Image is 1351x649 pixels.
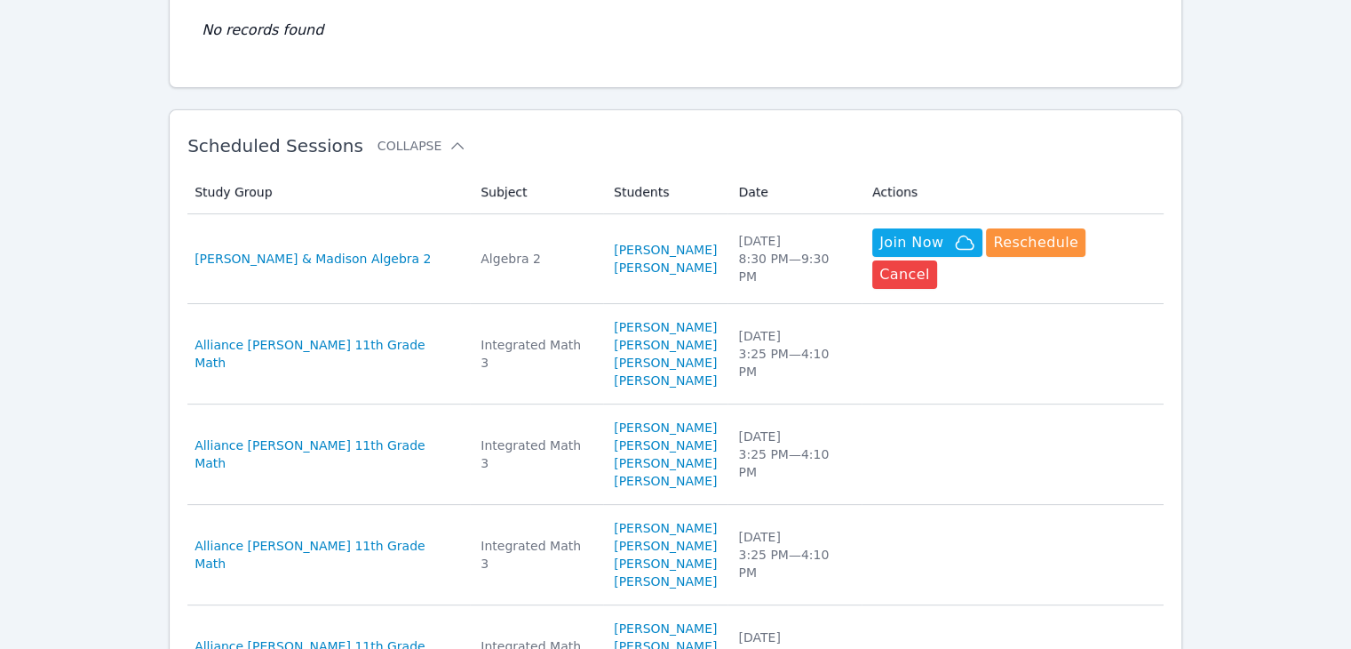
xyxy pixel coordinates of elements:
button: Collapse [377,137,466,155]
th: Actions [862,171,1164,214]
div: Integrated Math 3 [481,537,592,573]
div: [DATE] 3:25 PM — 4:10 PM [738,528,851,581]
a: [PERSON_NAME] [614,354,717,372]
span: Scheduled Sessions [187,135,363,156]
div: Algebra 2 [481,250,592,268]
a: Alliance [PERSON_NAME] 11th Grade Math [195,336,459,372]
a: [PERSON_NAME] & Madison Algebra 2 [195,250,431,268]
a: [PERSON_NAME] [614,336,717,354]
tr: Alliance [PERSON_NAME] 11th Grade MathIntegrated Math 3[PERSON_NAME][PERSON_NAME][PERSON_NAME][PE... [187,505,1164,605]
th: Students [603,171,727,214]
a: [PERSON_NAME] [614,555,717,573]
th: Study Group [187,171,470,214]
a: [PERSON_NAME] [614,241,717,259]
a: [PERSON_NAME] [614,454,717,472]
div: [DATE] 8:30 PM — 9:30 PM [738,232,851,285]
button: Reschedule [986,228,1085,257]
th: Date [727,171,862,214]
a: [PERSON_NAME] [614,472,717,490]
button: Cancel [872,260,937,289]
div: Integrated Math 3 [481,437,592,472]
a: [PERSON_NAME] [614,519,717,537]
a: [PERSON_NAME] [614,620,717,637]
button: Join Now [872,228,982,257]
span: Join Now [879,232,943,253]
a: [PERSON_NAME] [614,259,717,276]
tr: Alliance [PERSON_NAME] 11th Grade MathIntegrated Math 3[PERSON_NAME][PERSON_NAME][PERSON_NAME][PE... [187,304,1164,405]
div: Integrated Math 3 [481,336,592,372]
a: [PERSON_NAME] [614,537,717,555]
a: [PERSON_NAME] [614,437,717,454]
a: Alliance [PERSON_NAME] 11th Grade Math [195,437,459,472]
tr: [PERSON_NAME] & Madison Algebra 2Algebra 2[PERSON_NAME][PERSON_NAME][DATE]8:30 PM—9:30 PMJoin Now... [187,214,1164,304]
div: [DATE] 3:25 PM — 4:10 PM [738,327,851,381]
tr: Alliance [PERSON_NAME] 11th Grade MathIntegrated Math 3[PERSON_NAME][PERSON_NAME][PERSON_NAME][PE... [187,405,1164,505]
a: [PERSON_NAME] [614,318,717,336]
a: [PERSON_NAME] [614,573,717,590]
div: [DATE] 3:25 PM — 4:10 PM [738,428,851,481]
a: [PERSON_NAME] [614,372,717,389]
a: [PERSON_NAME] [614,419,717,437]
th: Subject [470,171,603,214]
a: Alliance [PERSON_NAME] 11th Grade Math [195,537,459,573]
